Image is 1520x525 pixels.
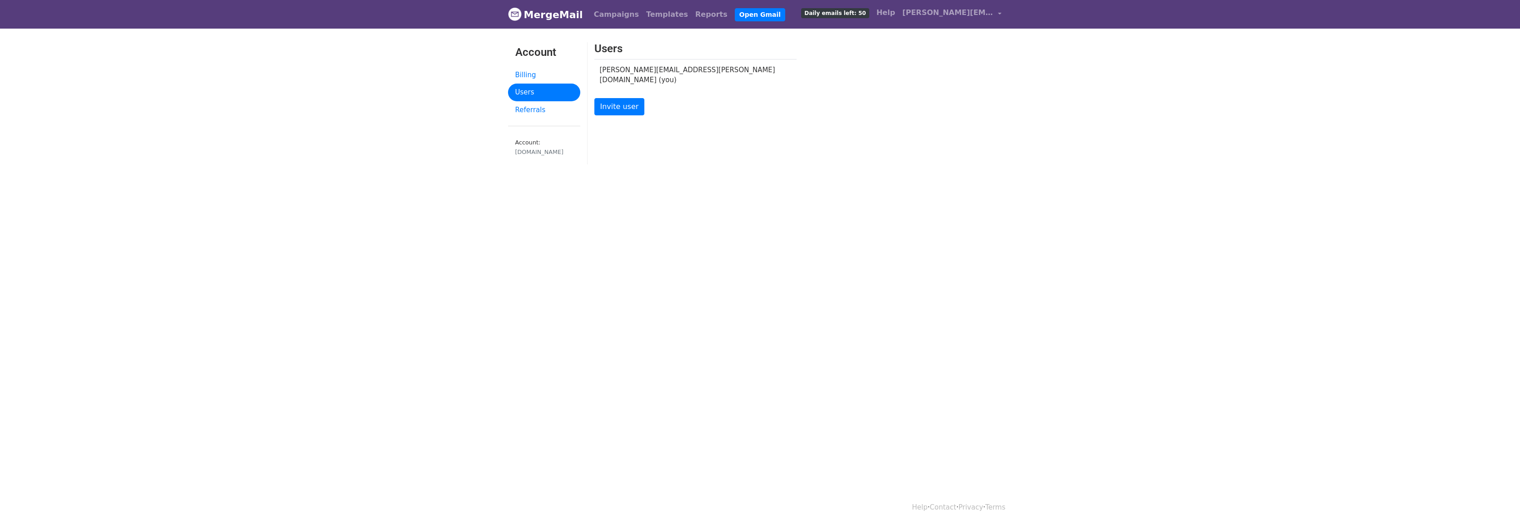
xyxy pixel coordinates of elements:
h3: Account [515,46,573,59]
td: [PERSON_NAME][EMAIL_ADDRESS][PERSON_NAME][DOMAIN_NAME] (you) [594,59,786,91]
small: Account: [515,139,573,156]
a: Terms [985,503,1005,511]
a: Templates [643,5,692,24]
a: Help [912,503,927,511]
a: Referrals [508,101,580,119]
a: Open Gmail [735,8,785,21]
span: [PERSON_NAME][EMAIL_ADDRESS][PERSON_NAME][DOMAIN_NAME] [902,7,993,18]
span: Daily emails left: 50 [801,8,869,18]
a: Users [508,84,580,101]
a: Daily emails left: 50 [797,4,872,22]
h3: Users [594,42,797,55]
a: Billing [508,66,580,84]
a: MergeMail [508,5,583,24]
a: Contact [930,503,956,511]
a: Invite user [594,98,645,115]
a: Campaigns [590,5,643,24]
a: [PERSON_NAME][EMAIL_ADDRESS][PERSON_NAME][DOMAIN_NAME] [899,4,1005,25]
a: Help [873,4,899,22]
a: Reports [692,5,731,24]
div: [DOMAIN_NAME] [515,148,573,156]
a: Privacy [958,503,983,511]
img: MergeMail logo [508,7,522,21]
